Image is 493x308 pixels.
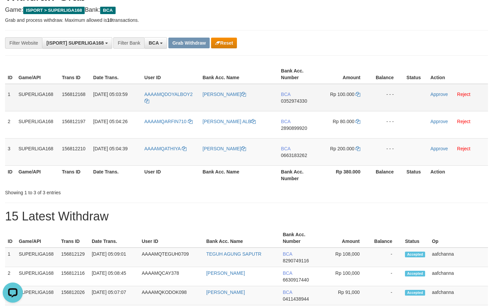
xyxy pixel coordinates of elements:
th: Balance [370,65,404,84]
a: [PERSON_NAME] [206,270,245,276]
th: Balance [370,228,402,248]
td: - - - [370,138,404,165]
td: SUPERLIGA168 [16,248,58,267]
td: - [370,248,402,267]
a: [PERSON_NAME] [203,92,246,97]
span: Copy 2890899920 to clipboard [281,125,307,131]
span: BCA [100,7,115,14]
th: Date Trans. [90,65,141,84]
th: Amount [321,228,370,248]
th: User ID [142,65,200,84]
span: BCA [283,290,292,295]
th: Bank Acc. Number [278,165,320,185]
span: BCA [149,40,159,46]
th: Rp 380.000 [320,165,370,185]
a: AAAAMQARFIN710 [145,119,193,124]
span: 156812168 [62,92,85,97]
button: BCA [144,37,167,49]
p: Grab and process withdraw. Maximum allowed is transactions. [5,17,488,23]
th: Date Trans. [90,165,141,185]
td: aafchanna [429,248,488,267]
td: 1 [5,84,16,111]
a: Copy 100000 to clipboard [356,92,360,97]
span: Copy 0411438944 to clipboard [283,296,309,302]
span: BCA [281,146,290,151]
div: Filter Bank [113,37,144,49]
span: 156812210 [62,146,85,151]
td: - - - [370,111,404,138]
a: AAAAMQATHIYA [145,146,187,151]
h1: 15 Latest Withdraw [5,210,488,223]
a: Reject [457,119,470,124]
span: Accepted [405,271,425,276]
td: 3 [5,138,16,165]
a: Copy 200000 to clipboard [356,146,360,151]
th: ID [5,228,16,248]
a: Approve [430,92,448,97]
td: [DATE] 05:09:01 [89,248,139,267]
a: Approve [430,119,448,124]
td: 156812116 [58,267,89,286]
span: [DATE] 05:03:59 [93,92,127,97]
td: - - - [370,84,404,111]
td: [DATE] 05:08:45 [89,267,139,286]
h4: Game: Bank: [5,7,488,13]
a: AAAAMQDOYALBOY2 [145,92,193,104]
td: SUPERLIGA168 [16,84,59,111]
a: Approve [430,146,448,151]
td: SUPERLIGA168 [16,267,58,286]
strong: 10 [107,17,112,23]
span: Copy 8290749116 to clipboard [283,258,309,263]
div: Showing 1 to 3 of 3 entries [5,187,200,196]
td: 2 [5,267,16,286]
span: Accepted [405,252,425,257]
th: User ID [142,165,200,185]
th: Status [404,65,428,84]
th: Bank Acc. Name [204,228,280,248]
td: AAAAMQTEGUH0709 [139,248,204,267]
th: Trans ID [58,228,89,248]
a: [PERSON_NAME] [206,290,245,295]
span: Copy 0663183262 to clipboard [281,153,307,158]
th: Bank Acc. Name [200,165,278,185]
span: BCA [283,270,292,276]
th: Action [428,165,488,185]
th: Trans ID [59,65,90,84]
td: 1 [5,248,16,267]
span: Accepted [405,290,425,296]
th: Trans ID [59,165,90,185]
span: 156812197 [62,119,85,124]
th: Game/API [16,228,58,248]
th: Op [429,228,488,248]
th: Bank Acc. Number [278,65,320,84]
td: [DATE] 05:07:07 [89,286,139,305]
span: ISPORT > SUPERLIGA168 [23,7,85,14]
a: Reject [457,146,470,151]
th: Status [404,165,428,185]
th: Status [402,228,429,248]
th: Amount [320,65,370,84]
th: Date Trans. [89,228,139,248]
span: [ISPORT] SUPERLIGA168 [46,40,104,46]
a: Copy 80000 to clipboard [356,119,360,124]
td: - [370,286,402,305]
th: Game/API [16,165,59,185]
span: AAAAMQARFIN710 [145,119,187,124]
span: Rp 80.000 [333,119,355,124]
span: Copy 0352974330 to clipboard [281,98,307,104]
a: [PERSON_NAME] [203,146,246,151]
td: 156812129 [58,248,89,267]
span: BCA [283,251,292,257]
span: [DATE] 05:04:26 [93,119,127,124]
td: - [370,267,402,286]
td: SUPERLIGA168 [16,111,59,138]
span: Rp 200.000 [330,146,354,151]
a: TEGUH AGUNG SAPUTR [206,251,261,257]
th: Balance [370,165,404,185]
a: Reject [457,92,470,97]
button: Open LiveChat chat widget [3,3,23,23]
td: Rp 100,000 [321,267,370,286]
div: Filter Website [5,37,42,49]
span: Rp 100.000 [330,92,354,97]
span: BCA [281,92,290,97]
